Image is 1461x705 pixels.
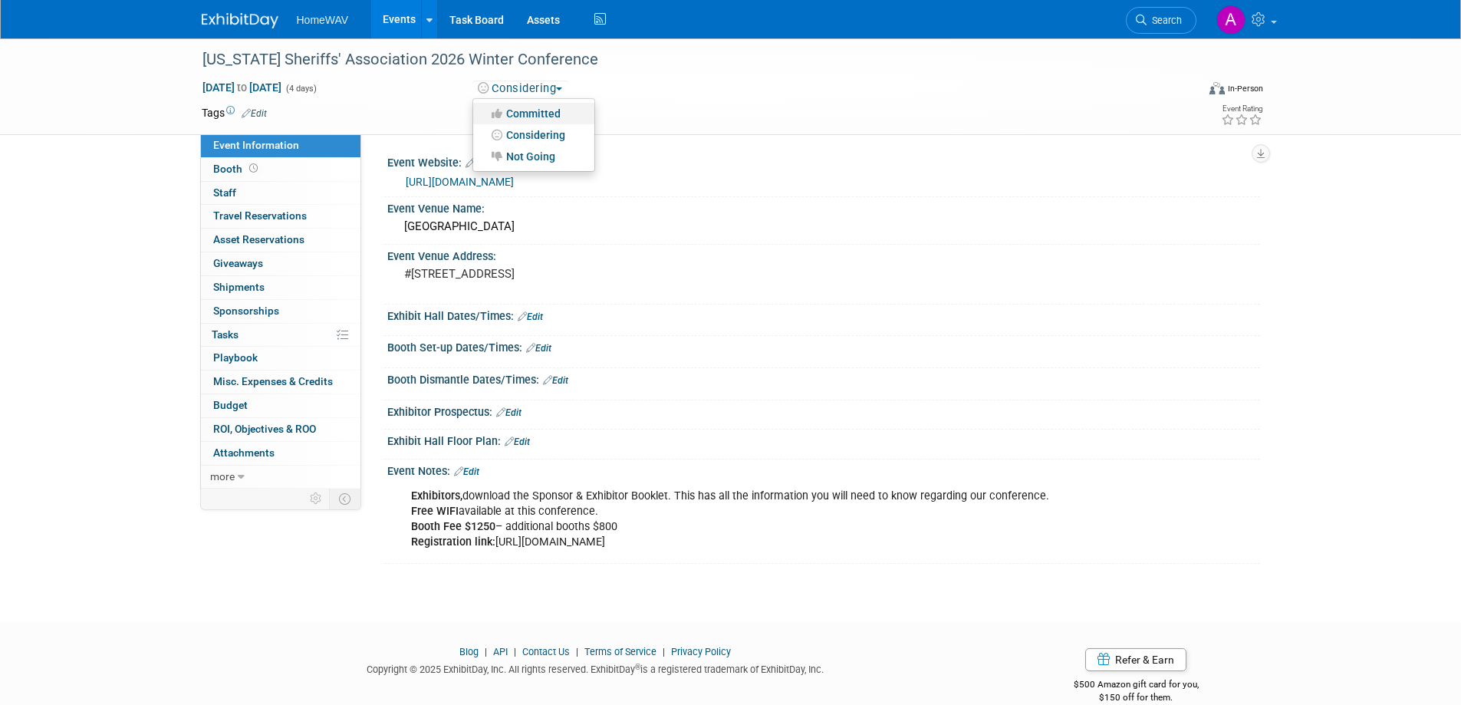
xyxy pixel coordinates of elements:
[197,46,1173,74] div: [US_STATE] Sheriffs' Association 2026 Winter Conference
[387,430,1260,450] div: Exhibit Hall Floor Plan:
[202,81,282,94] span: [DATE] [DATE]
[213,186,236,199] span: Staff
[411,505,459,518] b: Free WIFI
[459,646,479,657] a: Blog
[213,305,279,317] span: Sponsorships
[387,460,1260,479] div: Event Notes:
[1209,82,1225,94] img: Format-Inperson.png
[202,13,278,28] img: ExhibitDay
[635,663,640,671] sup: ®
[235,81,249,94] span: to
[473,124,594,146] a: Considering
[496,407,522,418] a: Edit
[213,399,248,411] span: Budget
[505,437,530,447] a: Edit
[466,158,491,169] a: Edit
[213,351,258,364] span: Playbook
[201,347,360,370] a: Playbook
[213,423,316,435] span: ROI, Objectives & ROO
[213,375,333,387] span: Misc. Expenses & Credits
[202,659,990,677] div: Copyright © 2025 ExhibitDay, Inc. All rights reserved. ExhibitDay is a registered trademark of Ex...
[411,520,495,533] b: Booth Fee $1250
[201,324,360,347] a: Tasks
[387,197,1260,216] div: Event Venue Name:
[201,182,360,205] a: Staff
[473,146,594,167] a: Not Going
[572,646,582,657] span: |
[246,163,261,174] span: Booth not reserved yet
[213,139,299,151] span: Event Information
[526,343,551,354] a: Edit
[1012,691,1260,704] div: $150 off for them.
[1216,5,1245,35] img: Amanda Jasper
[411,489,462,502] b: Exhibitors,
[210,470,235,483] span: more
[472,81,568,97] button: Considering
[411,535,495,549] b: Registration link:
[387,400,1260,420] div: Exhibitor Prospectus:
[213,163,261,175] span: Booth
[213,233,304,245] span: Asset Reservations
[387,336,1260,356] div: Booth Set-up Dates/Times:
[1126,7,1196,34] a: Search
[303,489,330,509] td: Personalize Event Tab Strip
[201,371,360,394] a: Misc. Expenses & Credits
[201,300,360,323] a: Sponsorships
[404,267,734,281] pre: #[STREET_ADDRESS]
[387,245,1260,264] div: Event Venue Address:
[213,446,275,459] span: Attachments
[1227,83,1263,94] div: In-Person
[518,311,543,322] a: Edit
[481,646,491,657] span: |
[387,368,1260,388] div: Booth Dismantle Dates/Times:
[1147,15,1182,26] span: Search
[659,646,669,657] span: |
[285,84,317,94] span: (4 days)
[1085,648,1186,671] a: Refer & Earn
[387,305,1260,324] div: Exhibit Hall Dates/Times:
[522,646,570,657] a: Contact Us
[406,176,514,188] a: [URL][DOMAIN_NAME]
[213,257,263,269] span: Giveaways
[201,252,360,275] a: Giveaways
[1106,80,1264,103] div: Event Format
[213,209,307,222] span: Travel Reservations
[493,646,508,657] a: API
[201,418,360,441] a: ROI, Objectives & ROO
[400,481,1091,558] div: download the Sponsor & Exhibitor Booklet. This has all the information you will need to know rega...
[201,158,360,181] a: Booth
[399,215,1249,239] div: [GEOGRAPHIC_DATA]
[473,103,594,124] a: Committed
[201,205,360,228] a: Travel Reservations
[297,14,349,26] span: HomeWAV
[1012,668,1260,703] div: $500 Amazon gift card for you,
[671,646,731,657] a: Privacy Policy
[329,489,360,509] td: Toggle Event Tabs
[1221,105,1262,113] div: Event Rating
[387,151,1260,171] div: Event Website:
[201,229,360,252] a: Asset Reservations
[212,328,239,341] span: Tasks
[584,646,656,657] a: Terms of Service
[543,375,568,386] a: Edit
[454,466,479,477] a: Edit
[201,442,360,465] a: Attachments
[510,646,520,657] span: |
[201,394,360,417] a: Budget
[242,108,267,119] a: Edit
[201,276,360,299] a: Shipments
[213,281,265,293] span: Shipments
[201,134,360,157] a: Event Information
[202,105,267,120] td: Tags
[201,466,360,489] a: more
